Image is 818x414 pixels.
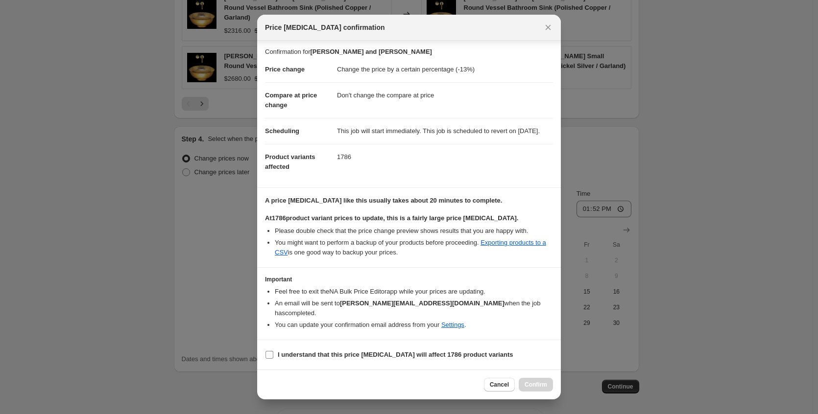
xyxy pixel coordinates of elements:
span: Compare at price change [265,92,317,109]
span: Price [MEDICAL_DATA] confirmation [265,23,385,32]
h3: Important [265,276,553,283]
dd: This job will start immediately. This job is scheduled to revert on [DATE]. [337,118,553,144]
dd: Don't change the compare at price [337,82,553,108]
span: Product variants affected [265,153,315,170]
li: Please double check that the price change preview shows results that you are happy with. [275,226,553,236]
li: Feel free to exit the NA Bulk Price Editor app while your prices are updating. [275,287,553,297]
b: I understand that this price [MEDICAL_DATA] will affect 1786 product variants [278,351,513,358]
a: Exporting products to a CSV [275,239,546,256]
dd: 1786 [337,144,553,170]
li: You might want to perform a backup of your products before proceeding. is one good way to backup ... [275,238,553,257]
a: Settings [441,321,464,328]
button: Cancel [484,378,515,391]
li: An email will be sent to when the job has completed . [275,299,553,318]
span: Price change [265,66,305,73]
span: Scheduling [265,127,299,135]
dd: Change the price by a certain percentage (-13%) [337,57,553,82]
button: Close [541,21,555,34]
b: [PERSON_NAME][EMAIL_ADDRESS][DOMAIN_NAME] [340,299,505,307]
span: Cancel [490,381,509,389]
b: [PERSON_NAME] and [PERSON_NAME] [310,48,432,55]
b: At 1786 product variant prices to update, this is a fairly large price [MEDICAL_DATA]. [265,214,518,222]
b: A price [MEDICAL_DATA] like this usually takes about 20 minutes to complete. [265,197,502,204]
p: Confirmation for [265,47,553,57]
li: You can update your confirmation email address from your . [275,320,553,330]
